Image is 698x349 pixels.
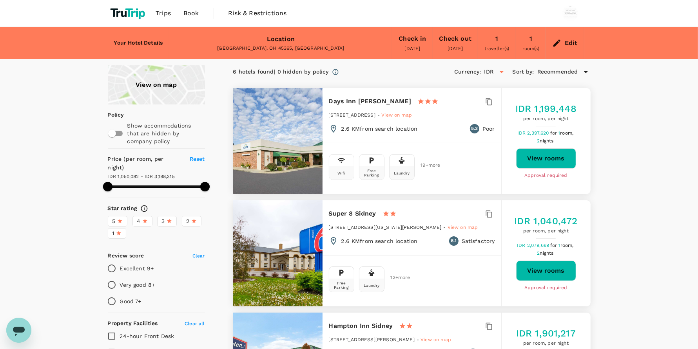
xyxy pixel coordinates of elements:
span: 2 [537,250,555,256]
span: 3 [162,217,165,225]
span: nights [540,138,554,144]
span: per room, per night [515,227,578,235]
a: View on map [108,65,205,104]
div: Free Parking [361,169,383,177]
h5: IDR 1,040,472 [515,215,578,227]
span: 19 + more [421,163,433,168]
h6: Star rating [108,204,138,213]
span: Approval required [524,172,567,180]
h6: Sort by : [513,68,534,76]
span: - [417,337,421,342]
span: 1 [558,130,575,136]
span: IDR 1,050,082 - IDR 3,198,315 [108,174,175,179]
p: Good 7+ [120,297,141,305]
span: Clear all [185,321,205,326]
div: [GEOGRAPHIC_DATA], OH 45365, [GEOGRAPHIC_DATA] [176,45,386,52]
span: per room, per night [516,340,576,347]
div: Check in [399,33,426,44]
h6: Super 8 Sidney [329,208,376,219]
h6: Days Inn [PERSON_NAME] [329,96,411,107]
div: Wifi [337,171,346,175]
span: Recommended [537,68,578,76]
span: View on map [421,337,451,342]
p: 2.6 KM from search location [341,125,418,133]
span: nights [540,250,554,256]
div: 1 [495,33,498,44]
h6: Price (per room, per night) [108,155,181,172]
span: [STREET_ADDRESS][PERSON_NAME] [329,337,415,342]
span: 5.3 [471,125,478,133]
div: Laundry [364,283,379,288]
span: - [444,225,448,230]
span: 4 [137,217,141,225]
span: traveller(s) [484,46,509,51]
p: 2.6 KM from search location [341,237,418,245]
h6: Hampton Inn Sidney [329,320,393,331]
span: for [550,243,558,248]
h6: Your Hotel Details [114,39,163,47]
h6: Review score [108,252,144,260]
a: View on map [421,336,451,342]
iframe: Button to launch messaging window [6,318,31,343]
p: Show accommodations that are hidden by company policy [127,122,204,145]
span: Book [183,9,199,18]
span: room(s) [522,46,539,51]
a: View on map [448,224,478,230]
div: Check out [439,33,471,44]
p: Poor [482,125,495,133]
p: Satisfactory [462,237,495,245]
span: 12 + more [391,275,402,280]
span: Risk & Restrictions [228,9,287,18]
div: Edit [565,38,578,49]
span: 24-hour Front Desk [120,333,174,339]
h6: Property Facilities [108,319,158,328]
div: Free Parking [331,281,352,290]
span: 2 [187,217,190,225]
span: [DATE] [405,46,421,51]
button: View rooms [516,148,576,169]
span: room, [560,130,573,136]
span: Trips [156,9,171,18]
span: IDR 2,079,669 [517,243,550,248]
div: Laundry [394,171,410,175]
img: TruTrip logo [108,5,150,22]
h6: Currency : [454,68,481,76]
span: 1 [558,243,575,248]
img: Wisnu Wiranata [562,5,578,21]
span: Reset [190,156,205,162]
div: Location [267,34,295,45]
span: [STREET_ADDRESS] [329,112,375,118]
div: 1 [529,33,532,44]
h5: IDR 1,199,448 [515,103,577,115]
span: [STREET_ADDRESS][US_STATE][PERSON_NAME] [329,225,442,230]
span: IDR 2,397,620 [517,130,550,136]
span: - [377,112,381,118]
span: [DATE] [448,46,463,51]
button: View rooms [516,261,576,281]
span: Clear [192,253,205,259]
span: for [550,130,558,136]
p: Excellent 9+ [120,264,154,272]
span: 5 [112,217,116,225]
span: View on map [448,225,478,230]
span: Approval required [524,284,567,292]
h5: IDR 1,901,217 [516,327,576,340]
span: 2 [537,138,555,144]
div: 6 hotels found | 0 hidden by policy [233,68,329,76]
p: Very good 8+ [120,281,155,289]
span: 1 [112,229,114,237]
svg: Star ratings are awarded to properties to represent the quality of services, facilities, and amen... [140,205,148,212]
a: View on map [381,112,412,118]
span: room, [560,243,574,248]
span: per room, per night [515,115,577,123]
button: Open [496,67,507,77]
span: 6.1 [451,237,456,245]
p: Policy [108,111,113,119]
